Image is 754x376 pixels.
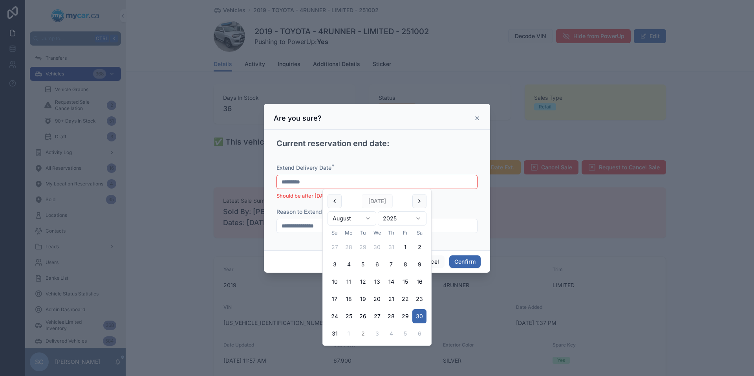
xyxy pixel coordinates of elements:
[356,292,370,306] button: Tuesday, August 19th, 2025
[384,275,398,289] button: Thursday, August 14th, 2025
[370,326,384,341] button: Wednesday, September 3rd, 2025
[398,257,412,271] button: Friday, August 8th, 2025
[398,240,412,254] button: Friday, August 1st, 2025
[370,240,384,254] button: Wednesday, July 30th, 2025
[412,309,426,323] button: Today, Saturday, August 30th, 2025, selected
[328,326,342,341] button: Sunday, August 31st, 2025
[328,229,342,237] th: Sunday
[356,229,370,237] th: Tuesday
[328,292,342,306] button: Sunday, August 17th, 2025
[328,257,342,271] button: Sunday, August 3rd, 2025
[398,326,412,341] button: Friday, September 5th, 2025
[398,292,412,306] button: Friday, August 22nd, 2025
[384,240,398,254] button: Thursday, July 31st, 2025
[276,192,478,200] li: Should be after [DATE]
[412,326,426,341] button: Saturday, September 6th, 2025
[412,240,426,254] button: Saturday, August 2nd, 2025
[412,275,426,289] button: Saturday, August 16th, 2025
[342,309,356,323] button: Monday, August 25th, 2025
[384,326,398,341] button: Thursday, September 4th, 2025
[274,114,322,123] h3: Are you sure?
[412,229,426,237] th: Saturday
[328,275,342,289] button: Sunday, August 10th, 2025
[384,292,398,306] button: Thursday, August 21st, 2025
[398,275,412,289] button: Friday, August 15th, 2025
[384,309,398,323] button: Thursday, August 28th, 2025
[356,275,370,289] button: Tuesday, August 12th, 2025
[384,229,398,237] th: Thursday
[356,326,370,341] button: Tuesday, September 2nd, 2025
[276,208,359,215] span: Reason to Extend Delivery Date
[328,229,426,341] table: August 2025
[449,255,481,268] button: Confirm
[370,292,384,306] button: Wednesday, August 20th, 2025
[356,257,370,271] button: Tuesday, August 5th, 2025
[412,257,426,271] button: Saturday, August 9th, 2025
[370,257,384,271] button: Wednesday, August 6th, 2025
[276,138,390,149] h2: Current reservation end date:
[398,229,412,237] th: Friday
[328,309,342,323] button: Sunday, August 24th, 2025
[342,326,356,341] button: Monday, September 1st, 2025
[342,275,356,289] button: Monday, August 11th, 2025
[328,240,342,254] button: Sunday, July 27th, 2025
[276,164,331,171] span: Extend Delivery Date
[342,240,356,254] button: Monday, July 28th, 2025
[370,309,384,323] button: Wednesday, August 27th, 2025
[342,292,356,306] button: Monday, August 18th, 2025
[370,229,384,237] th: Wednesday
[384,257,398,271] button: Thursday, August 7th, 2025
[356,240,370,254] button: Tuesday, July 29th, 2025
[370,275,384,289] button: Wednesday, August 13th, 2025
[342,257,356,271] button: Monday, August 4th, 2025
[342,229,356,237] th: Monday
[398,309,412,323] button: Friday, August 29th, 2025
[412,292,426,306] button: Saturday, August 23rd, 2025
[356,309,370,323] button: Tuesday, August 26th, 2025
